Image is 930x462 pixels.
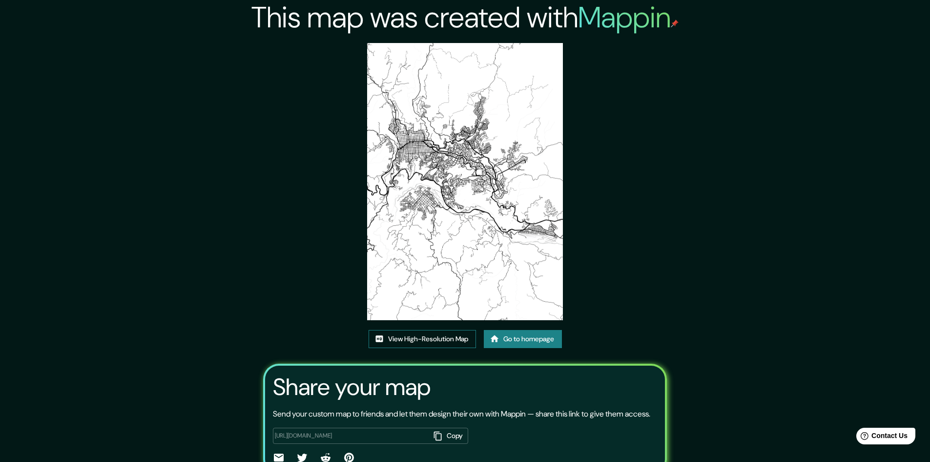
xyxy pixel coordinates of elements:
[430,428,468,444] button: Copy
[369,330,476,348] a: View High-Resolution Map
[843,424,919,451] iframe: Help widget launcher
[484,330,562,348] a: Go to homepage
[273,374,431,401] h3: Share your map
[367,43,563,320] img: created-map
[671,20,679,27] img: mappin-pin
[273,408,650,420] p: Send your custom map to friends and let them design their own with Mappin — share this link to gi...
